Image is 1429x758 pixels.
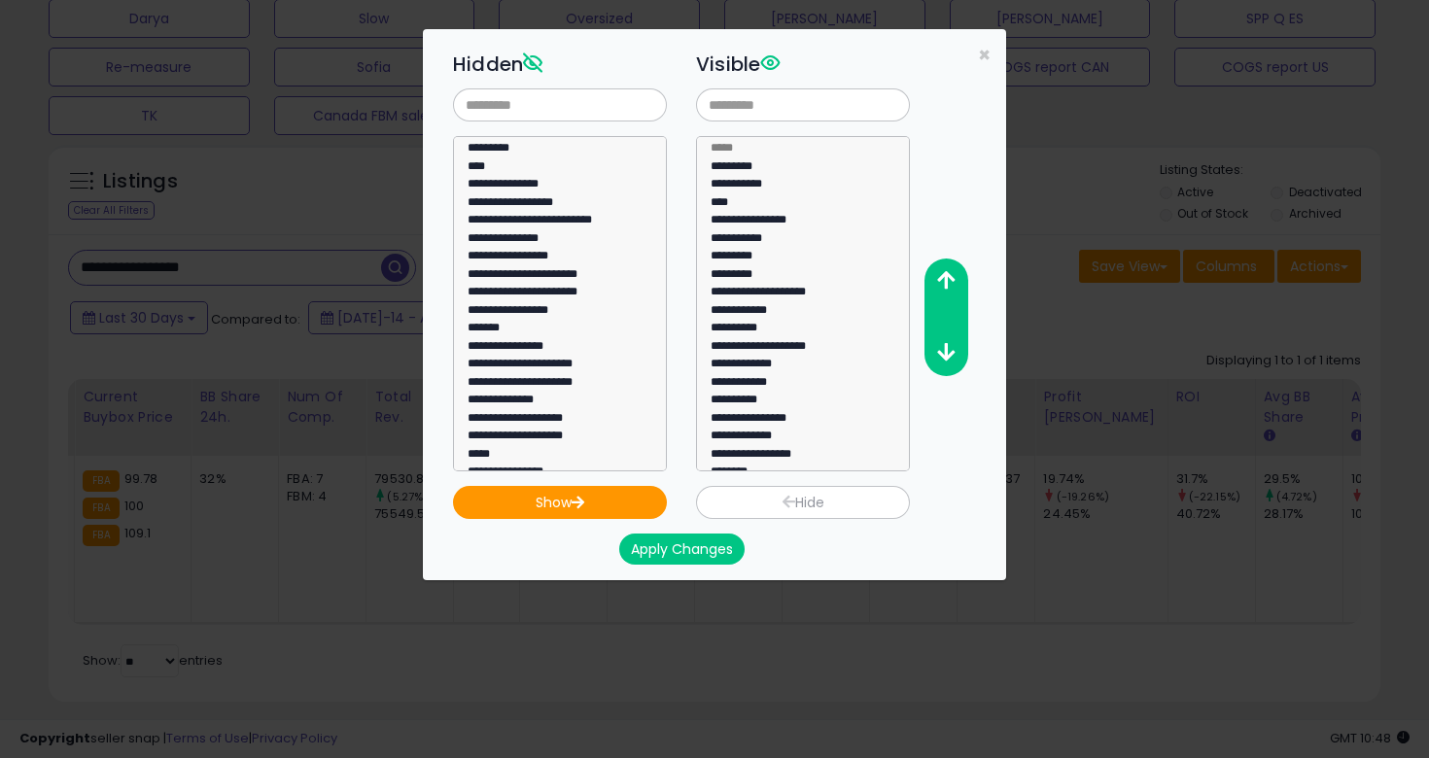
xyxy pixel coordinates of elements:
h3: Hidden [453,50,667,79]
span: × [978,41,991,69]
button: Apply Changes [619,534,745,565]
button: Show [453,486,667,519]
button: Hide [696,486,910,519]
h3: Visible [696,50,910,79]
